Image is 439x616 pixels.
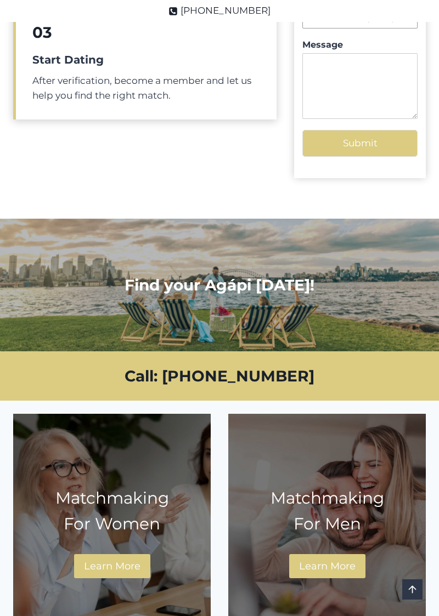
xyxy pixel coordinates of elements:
[32,21,260,44] h2: 03
[402,579,423,600] a: Scroll to top
[238,485,417,537] p: Matchmaking For Men
[302,130,418,157] button: Submit
[84,560,140,572] span: Learn More
[32,73,260,103] p: After verification, become a member and let us help you find the right match.
[168,3,271,18] a: [PHONE_NUMBER]
[125,367,314,385] a: Call: [PHONE_NUMBER]
[181,3,271,18] span: [PHONE_NUMBER]
[22,485,201,537] p: Matchmaking For Women
[302,39,418,51] label: Message
[32,52,260,68] h5: Start Dating
[125,276,314,294] a: Find your Agápi [DATE]!
[289,554,365,578] a: Learn More
[74,554,150,578] a: Learn More
[299,560,356,572] span: Learn More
